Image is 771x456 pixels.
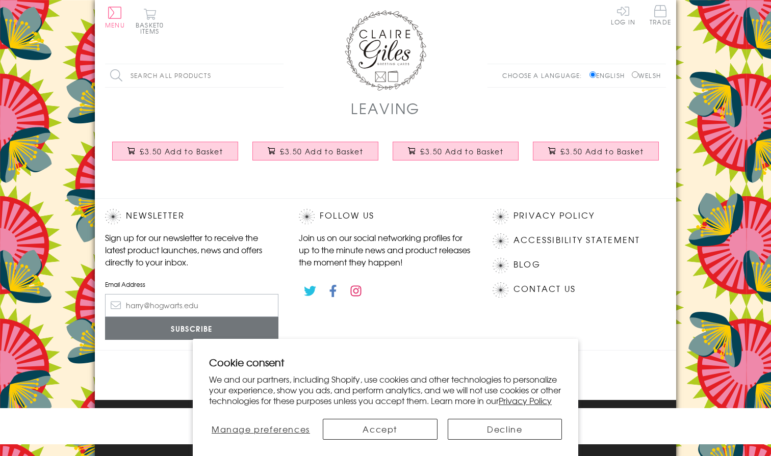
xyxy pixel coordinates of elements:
[323,419,438,440] button: Accept
[589,71,630,80] label: English
[513,282,576,296] a: Contact Us
[105,134,245,178] a: Good Luck Card, Sorry You're Leaving Blue, Embellished with a padded star £3.50 Add to Basket
[105,64,284,87] input: Search all products
[513,209,595,223] a: Privacy Policy
[420,146,503,156] span: £3.50 Add to Basket
[650,5,671,27] a: Trade
[345,10,426,91] img: Claire Giles Greetings Cards
[502,71,587,80] p: Choose a language:
[632,71,638,78] input: Welsh
[533,142,659,160] button: £3.50 Add to Basket
[589,71,596,78] input: English
[299,209,472,224] h2: Follow Us
[385,134,526,178] a: Good Luck Card, Sorry You're Leaving Pink, Embellished with a padded star £3.50 Add to Basket
[105,231,278,268] p: Sign up for our newsletter to receive the latest product launches, news and offers directly to yo...
[105,317,278,340] input: Subscribe
[526,134,666,178] a: Good Luck Leaving Card, Arrow and Bird, Bon Voyage £3.50 Add to Basket
[105,20,125,30] span: Menu
[252,142,379,160] button: £3.50 Add to Basket
[209,374,562,406] p: We and our partners, including Shopify, use cookies and other technologies to personalize your ex...
[112,142,239,160] button: £3.50 Add to Basket
[632,71,661,80] label: Welsh
[136,8,164,34] button: Basket0 items
[105,209,278,224] h2: Newsletter
[209,419,313,440] button: Manage preferences
[299,231,472,268] p: Join us on our social networking profiles for up to the minute news and product releases the mome...
[611,5,635,25] a: Log In
[209,355,562,369] h2: Cookie consent
[140,20,164,36] span: 0 items
[245,134,385,178] a: Good Luck Leaving Card, Bird Card, Goodbye and Good Luck £3.50 Add to Basket
[513,233,640,247] a: Accessibility Statement
[560,146,644,156] span: £3.50 Add to Basket
[280,146,363,156] span: £3.50 Add to Basket
[273,64,284,87] input: Search
[351,98,420,119] h1: Leaving
[393,142,519,160] button: £3.50 Add to Basket
[212,423,310,435] span: Manage preferences
[105,294,278,317] input: harry@hogwarts.edu
[448,419,562,440] button: Decline
[140,146,223,156] span: £3.50 Add to Basket
[105,280,278,289] label: Email Address
[650,5,671,25] span: Trade
[513,258,541,272] a: Blog
[105,7,125,28] button: Menu
[499,394,552,407] a: Privacy Policy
